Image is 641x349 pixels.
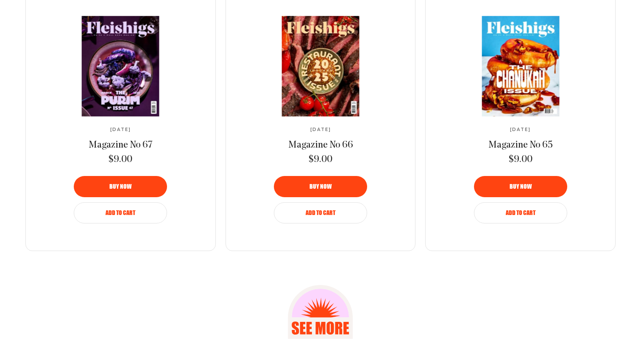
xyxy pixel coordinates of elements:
[50,16,191,116] a: Magazine No 67Magazine No 67
[306,210,335,216] span: Add to Cart
[250,16,391,116] a: Magazine No 66Magazine No 66
[74,176,167,197] button: Buy now
[474,176,567,197] button: Buy now
[506,210,535,216] span: Add to Cart
[110,127,131,132] span: [DATE]
[109,184,131,190] span: Buy now
[109,154,132,166] span: $9.00
[509,154,532,166] span: $9.00
[89,139,153,152] a: Magazine No 67
[106,210,135,216] span: Add to Cart
[450,16,591,116] a: Magazine No 65Magazine No 65
[309,154,332,166] span: $9.00
[510,127,531,132] span: [DATE]
[274,176,367,197] button: Buy now
[488,139,553,152] a: Magazine No 65
[309,184,332,190] span: Buy now
[474,202,567,223] button: Add to Cart
[288,140,353,150] span: Magazine No 66
[510,184,532,190] span: Buy now
[74,202,167,223] button: Add to Cart
[310,127,331,132] span: [DATE]
[288,139,353,152] a: Magazine No 66
[449,16,591,116] img: Magazine No 65
[89,140,153,150] span: Magazine No 67
[488,140,553,150] span: Magazine No 65
[274,202,367,223] button: Add to Cart
[50,16,192,116] img: Magazine No 67
[250,16,392,116] img: Magazine No 66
